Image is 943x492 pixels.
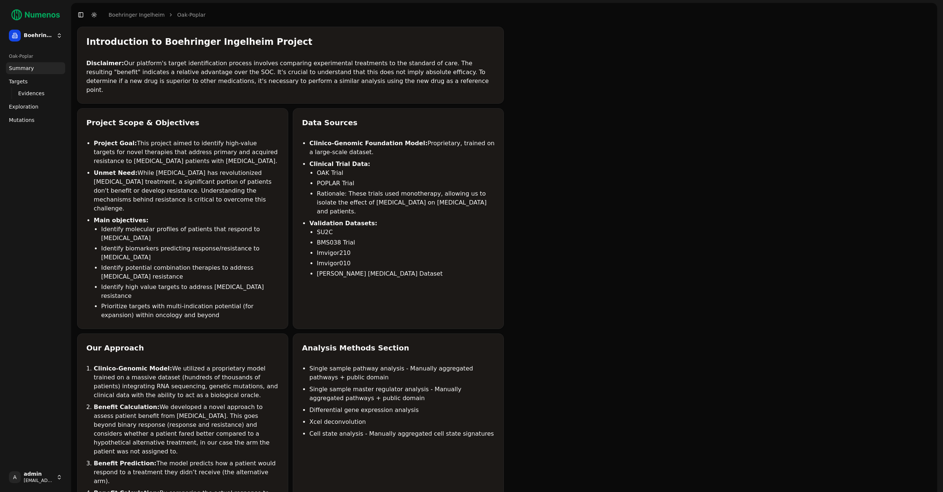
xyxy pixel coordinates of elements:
[6,62,65,74] a: Summary
[9,78,28,85] span: Targets
[94,217,149,224] strong: Main objectives:
[6,6,65,24] img: Numenos
[101,225,279,243] li: Identify molecular profiles of patients that respond to [MEDICAL_DATA]
[15,88,56,99] a: Evidences
[177,11,205,19] a: Oak-Poplar
[317,269,495,278] li: [PERSON_NAME] [MEDICAL_DATA] Dataset
[94,403,159,410] strong: Benefit Calculation:
[309,406,495,415] li: Differential gene expression analysis
[309,160,370,167] strong: Clinical Trial Data:
[24,32,53,39] span: Boehringer Ingelheim
[6,76,65,87] a: Targets
[24,478,53,483] span: [EMAIL_ADDRESS]
[309,140,428,147] strong: Clinico-Genomic Foundation Model:
[24,471,53,478] span: admin
[6,468,65,486] button: Aadmin[EMAIL_ADDRESS]
[302,343,495,353] div: Analysis Methods Section
[6,101,65,113] a: Exploration
[101,283,279,300] li: Identify high value targets to address [MEDICAL_DATA] resistance
[6,114,65,126] a: Mutations
[309,385,495,403] li: Single sample master regulator analysis - Manually aggregated pathways + public domain
[317,228,495,237] li: SU2C
[9,103,39,110] span: Exploration
[86,59,495,94] p: Our platform's target identification process involves comparing experimental treatments to the st...
[94,169,279,213] li: While [MEDICAL_DATA] has revolutionized [MEDICAL_DATA] treatment, a significant portion of patien...
[9,64,34,72] span: Summary
[317,249,495,257] li: Imvigor210
[94,140,137,147] strong: Project Goal:
[86,60,124,67] strong: Disclaimer:
[109,11,165,19] a: Boehringer Ingelheim
[94,403,279,456] li: We developed a novel approach to assess patient benefit from [MEDICAL_DATA]. This goes beyond bin...
[309,220,377,227] strong: Validation Datasets:
[86,117,279,128] div: Project Scope & Objectives
[309,139,495,157] li: Proprietary, trained on a large-scale dataset.
[317,169,495,177] li: OAK Trial
[94,460,156,467] strong: Benefit Prediction:
[94,459,279,486] li: The model predicts how a patient would respond to a treatment they didn’t receive (the alternativ...
[9,471,21,483] span: A
[94,139,279,166] li: This project aimed to identify high-value targets for novel therapies that address primary and ac...
[94,169,137,176] strong: Unmet Need:
[109,11,206,19] nav: breadcrumb
[86,36,495,48] div: Introduction to Boehringer Ingelheim Project
[309,364,495,382] li: Single sample pathway analysis - Manually aggregated pathways + public domain
[302,117,495,128] div: Data Sources
[86,343,279,353] div: Our Approach
[94,364,279,400] li: We utilized a proprietary model trained on a massive dataset (hundreds of thousands of patients) ...
[94,365,172,372] strong: Clinico-Genomic Model:
[6,50,65,62] div: Oak-Poplar
[317,259,495,268] li: Imvigor010
[317,179,495,188] li: POPLAR Trial
[18,90,44,97] span: Evidences
[101,302,279,320] li: Prioritize targets with multi-indication potential (for expansion) within oncology and beyond
[9,116,34,124] span: Mutations
[317,238,495,247] li: BMS038 Trial
[101,263,279,281] li: Identify potential combination therapies to address [MEDICAL_DATA] resistance
[101,244,279,262] li: Identify biomarkers predicting response/resistance to [MEDICAL_DATA]
[6,27,65,44] button: Boehringer Ingelheim
[309,429,495,438] li: Cell state analysis - Manually aggregated cell state signatures
[309,418,495,426] li: Xcel deconvolution
[317,189,495,216] li: Rationale: These trials used monotherapy, allowing us to isolate the effect of [MEDICAL_DATA] on ...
